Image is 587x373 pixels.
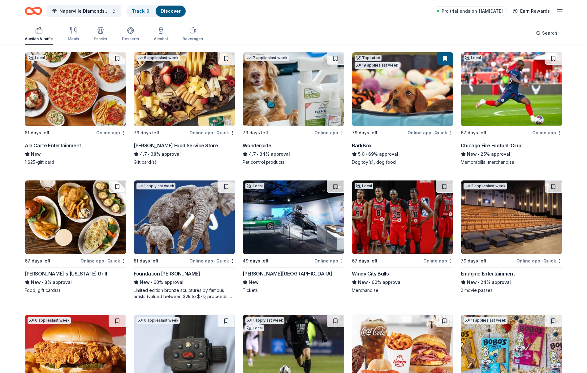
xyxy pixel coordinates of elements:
div: Memorabilia, merchandise [461,159,562,165]
div: Online app Quick [189,257,235,265]
div: 2 applies last week [464,183,507,189]
div: 67 days left [25,257,50,265]
div: 67 days left [352,257,378,265]
div: Windy City Bulls [352,270,389,277]
button: Naperville Diamonds 2025 Raffle [47,5,121,17]
div: Emagine Entertainment [461,270,515,277]
img: Image for Griffin Museum of Science and Industry [243,180,344,254]
div: 24% approval [461,279,562,286]
div: Meals [68,37,79,41]
div: Wondercide [243,142,271,149]
div: [PERSON_NAME]'s [US_STATE] Grill [25,270,107,277]
span: New [467,150,477,158]
img: Image for Chicago Fire Football Club [461,52,562,126]
span: New [467,279,477,286]
span: • [148,152,150,157]
span: • [365,152,367,157]
button: Auction & raffle [25,24,53,45]
a: Image for Ala Carte EntertainmentLocal81 days leftOnline appAla Carte EntertainmentNew1 $25-gift ... [25,52,126,165]
a: Home [25,4,42,18]
span: Search [542,29,557,37]
div: Food, gift card(s) [25,287,126,293]
img: Image for Gordon Food Service Store [134,52,235,126]
a: Track· 9 [132,8,149,14]
span: 4.7 [140,150,147,158]
img: Image for Windy City Bulls [352,180,453,254]
div: 2 movie passes [461,287,562,293]
div: Online app [314,257,344,265]
button: Meals [68,24,79,45]
div: 6 applies last week [28,317,71,324]
img: Image for Emagine Entertainment [461,180,562,254]
div: 67 days left [461,129,486,137]
div: Local [355,183,373,189]
div: Local [464,55,482,61]
span: • [214,130,215,135]
div: 3% approval [25,279,126,286]
span: • [214,258,215,263]
span: • [541,258,542,263]
div: BarkBox [352,142,372,149]
a: Image for Windy City BullsLocal67 days leftOnline appWindy City BullsNew•60% approvalMerchandise [352,180,453,293]
img: Image for Ala Carte Entertainment [25,52,126,126]
a: Pro trial ends on 11AM[DATE] [433,6,507,16]
div: 25% approval [461,150,562,158]
div: Local [245,183,264,189]
span: • [478,280,479,285]
span: Pro trial ends on 11AM[DATE] [442,7,503,15]
img: Image for BarkBox [352,52,453,126]
a: Image for Griffin Museum of Science and IndustryLocal49 days leftOnline app[PERSON_NAME][GEOGRAPH... [243,180,344,293]
span: New [140,279,150,286]
div: 1 apply last week [136,183,175,189]
div: Local [245,325,264,331]
div: Local [28,55,46,61]
img: Image for Foundation Michelangelo [134,180,235,254]
div: Online app [423,257,453,265]
a: Image for Emagine Entertainment2 applieslast week79 days leftOnline app•QuickEmagine Entertainmen... [461,180,562,293]
span: Naperville Diamonds 2025 Raffle [59,7,109,15]
div: Beverages [183,37,203,41]
div: Online app Quick [189,129,235,137]
span: 5.0 [358,150,365,158]
a: Image for Wondercide7 applieslast week79 days leftOnline appWondercide4.7•34% approvalPet control... [243,52,344,165]
div: Foundation [PERSON_NAME] [134,270,200,277]
div: Online app [96,129,126,137]
div: 81 days left [134,257,158,265]
span: • [478,152,479,157]
img: Image for Wondercide [243,52,344,126]
div: 79 days left [461,257,486,265]
a: Image for Foundation Michelangelo1 applylast week81 days leftOnline app•QuickFoundation [PERSON_N... [134,180,235,300]
a: Image for Chicago Fire Football ClubLocal67 days leftOnline appChicago Fire Football ClubNew•25% ... [461,52,562,165]
div: Online app [532,129,562,137]
button: Desserts [122,24,139,45]
img: Image for Ted's Montana Grill [25,180,126,254]
div: 11 applies last week [464,317,507,324]
span: • [369,280,370,285]
span: 4.7 [249,150,256,158]
button: Beverages [183,24,203,45]
div: 81 days left [25,129,50,137]
div: Limited edition bronze sculptures by famous artists (valued between $2k to $7k; proceeds will spl... [134,287,235,300]
button: Search [531,27,562,39]
a: Image for Gordon Food Service Store8 applieslast week79 days leftOnline app•Quick[PERSON_NAME] Fo... [134,52,235,165]
div: 79 days left [134,129,159,137]
div: Alcohol [154,37,168,41]
div: Desserts [122,37,139,41]
div: 79 days left [352,129,378,137]
div: Online app [314,129,344,137]
span: • [257,152,259,157]
a: Image for BarkBoxTop rated19 applieslast week79 days leftOnline app•QuickBarkBox5.0•69% approvalD... [352,52,453,165]
a: Image for Ted's Montana Grill67 days leftOnline app•Quick[PERSON_NAME]'s [US_STATE] GrillNew•3% a... [25,180,126,293]
div: Ala Carte Entertainment [25,142,81,149]
a: Earn Rewards [509,6,554,17]
div: Merchandise [352,287,453,293]
div: Gift card(s) [134,159,235,165]
div: 69% approval [352,150,453,158]
div: Chicago Fire Football Club [461,142,521,149]
div: 1 $25-gift card [25,159,126,165]
div: 60% approval [352,279,453,286]
div: [PERSON_NAME] Food Service Store [134,142,218,149]
span: New [31,279,41,286]
div: 38% approval [134,150,235,158]
span: New [31,150,41,158]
